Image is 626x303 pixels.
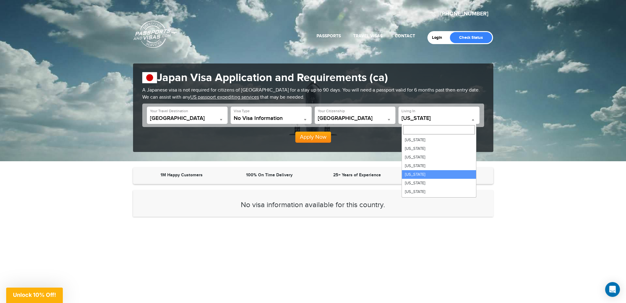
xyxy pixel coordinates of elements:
[402,153,476,162] li: [US_STATE]
[318,109,345,114] label: Your Citizenship
[133,223,493,297] iframe: Customer reviews powered by Trustpilot
[450,32,492,43] a: Check Status
[318,115,393,121] span: China
[402,144,476,153] li: [US_STATE]
[353,33,382,39] a: Travel Visas
[395,33,415,39] a: Contact
[440,10,488,17] a: [PHONE_NUMBER]
[402,170,476,179] li: [US_STATE]
[190,94,259,100] a: US passport expediting services
[234,115,309,121] span: No Visa Information
[402,115,476,124] span: California
[402,179,476,187] li: [US_STATE]
[150,115,225,124] span: Japan
[402,187,476,196] li: [US_STATE]
[605,282,620,297] div: Open Intercom Messenger
[403,125,475,134] input: Search
[402,196,476,205] li: [US_STATE]
[234,115,309,124] span: No Visa Information
[160,172,203,178] strong: 1M Happy Customers
[432,35,446,40] a: Login
[142,87,484,101] p: A Japanese visa is not required for citizens of [GEOGRAPHIC_DATA] for a stay up to 90 days. You w...
[13,292,56,298] span: Unlock 10% Off!
[402,115,476,121] span: California
[402,109,415,114] label: Living In
[317,33,341,39] a: Passports
[142,71,484,84] h1: Japan Visa Application and Requirements (ca)
[133,20,177,48] a: Passports & [DOMAIN_NAME]
[6,288,63,303] div: Unlock 10% Off!
[234,109,250,114] label: Visa Type
[150,115,225,121] span: Japan
[246,172,293,178] strong: 100% On Time Delivery
[142,201,484,209] h3: No visa information available for this country.
[318,115,393,124] span: China
[295,132,331,143] button: Apply Now
[333,172,381,178] strong: 25+ Years of Experience
[402,136,476,144] li: [US_STATE]
[402,162,476,170] li: [US_STATE]
[150,109,188,114] label: Your Travel Destination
